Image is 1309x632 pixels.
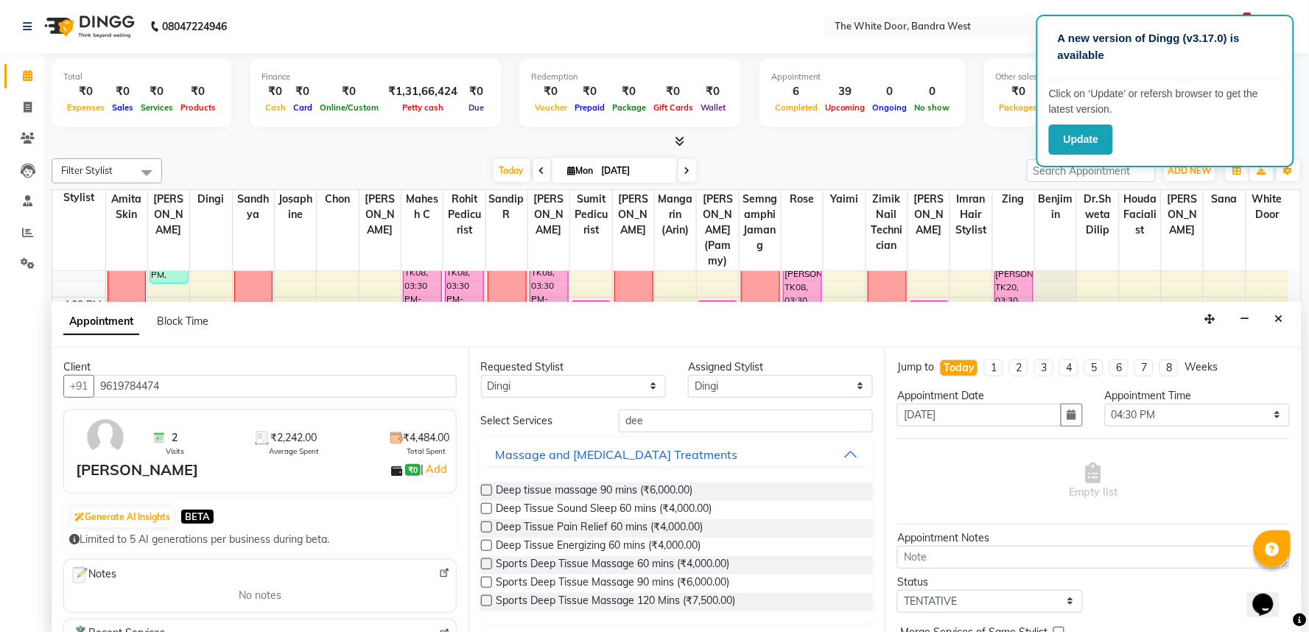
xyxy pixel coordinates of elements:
span: | [421,460,449,478]
span: Sports Deep Tissue Massage 60 mins (₹4,000.00) [496,556,730,575]
span: Online/Custom [316,102,382,113]
span: Total Spent [407,446,446,457]
span: Expenses [63,102,108,113]
span: [PERSON_NAME] [613,190,654,239]
button: ADD NEW [1165,161,1215,181]
div: Other sales [996,71,1235,83]
p: A new version of Dingg (v3.17.0) is available [1058,30,1273,63]
span: Products [177,102,220,113]
div: Finance [262,71,489,83]
span: Gift Cards [650,102,697,113]
span: Amita Skin [106,190,147,224]
div: [PERSON_NAME], TK08, 03:30 PM-04:15 PM, TWD Classic Manicure [530,252,568,323]
li: 2 [1009,359,1028,376]
span: Houda Facialist [1120,190,1161,239]
span: [PERSON_NAME] (Pammy) [697,190,738,270]
span: No show [911,102,954,113]
div: [PERSON_NAME] [76,459,198,481]
p: Click on ‘Update’ or refersh browser to get the latest version. [1049,86,1282,117]
span: Mahesh C [401,190,443,224]
span: Deep Tissue Energizing 60 mins (₹4,000.00) [496,538,701,556]
button: Massage and [MEDICAL_DATA] Treatments [487,441,868,468]
span: Deep Tissue Pain Relief 60 mins (₹4,000.00) [496,519,703,538]
div: Today [944,360,975,376]
span: No notes [239,588,281,603]
input: yyyy-mm-dd [897,404,1061,426]
div: Jump to [897,359,934,375]
span: Card [289,102,316,113]
div: ₹0 [571,83,608,100]
li: 7 [1134,359,1154,376]
span: 2 [172,430,178,446]
span: Yaimi [824,190,865,208]
div: 4:00 PM [61,298,105,313]
div: Appointment [771,71,954,83]
div: Total [63,71,220,83]
div: ₹0 [697,83,729,100]
span: Block Time [157,315,208,328]
span: [PERSON_NAME] [528,190,569,239]
div: ₹0 [137,83,177,100]
div: Status [897,575,1082,590]
span: Ongoing [869,102,911,113]
input: 2025-09-01 [597,160,671,182]
img: logo [38,6,138,47]
span: Completed [771,102,821,113]
div: Appointment Notes [897,530,1290,546]
img: avatar [84,416,127,459]
b: 08047224946 [162,6,227,47]
div: ₹0 [650,83,697,100]
div: ₹0 [177,83,220,100]
button: +91 [63,375,94,398]
span: [PERSON_NAME] [1162,190,1203,239]
span: Sports Deep Tissue Massage 120 Mins (₹7,500.00) [496,593,736,611]
div: Assigned Stylist [688,359,873,375]
div: Weeks [1185,359,1218,375]
span: ₹4,484.00 [404,430,450,446]
li: 5 [1084,359,1103,376]
span: Dingi [190,190,231,208]
button: Generate AI Insights [71,507,174,527]
button: Update [1049,124,1113,155]
div: [PERSON_NAME], TK08, 03:30 PM-04:30 PM, Absolute Acrylic Set [784,252,821,348]
li: 4 [1059,359,1078,376]
div: ₹0 [531,83,571,100]
span: BETA [181,510,214,524]
span: Rose [782,190,823,208]
div: 6 [771,83,821,100]
span: Visits [166,446,184,457]
input: Search by service name [619,410,873,432]
div: ₹0 [608,83,650,100]
div: Stylist [52,190,105,206]
div: ₹0 [108,83,137,100]
span: Appointment [63,309,139,335]
li: 6 [1109,359,1129,376]
span: Dr.Shweta Dilip [1077,190,1118,239]
span: ₹2,242.00 [270,430,317,446]
span: Sandhya [233,190,274,224]
span: Sports Deep Tissue Massage 90 mins (₹6,000.00) [496,575,730,593]
span: Prepaid [571,102,608,113]
span: Cash [262,102,289,113]
span: Average Spent [269,446,319,457]
span: Mangarin (Arin) [655,190,696,239]
span: Josaphine [275,190,316,224]
span: Mon [564,165,597,176]
div: Requested Stylist [481,359,666,375]
span: Voucher [531,102,571,113]
span: ADD NEW [1168,165,1212,176]
div: Select Services [470,413,608,429]
span: [PERSON_NAME] [148,190,189,239]
span: Filter Stylist [61,164,113,176]
span: [PERSON_NAME] [359,190,401,239]
span: Upcoming [821,102,869,113]
div: Appointment Time [1105,388,1290,404]
span: Semngamphi Jamang [740,190,781,255]
span: benjimin [1035,190,1076,224]
span: Due [465,102,488,113]
button: Close [1268,308,1290,331]
li: 1 [984,359,1003,376]
span: Services [137,102,177,113]
div: ₹0 [63,83,108,100]
div: Client [63,359,457,375]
